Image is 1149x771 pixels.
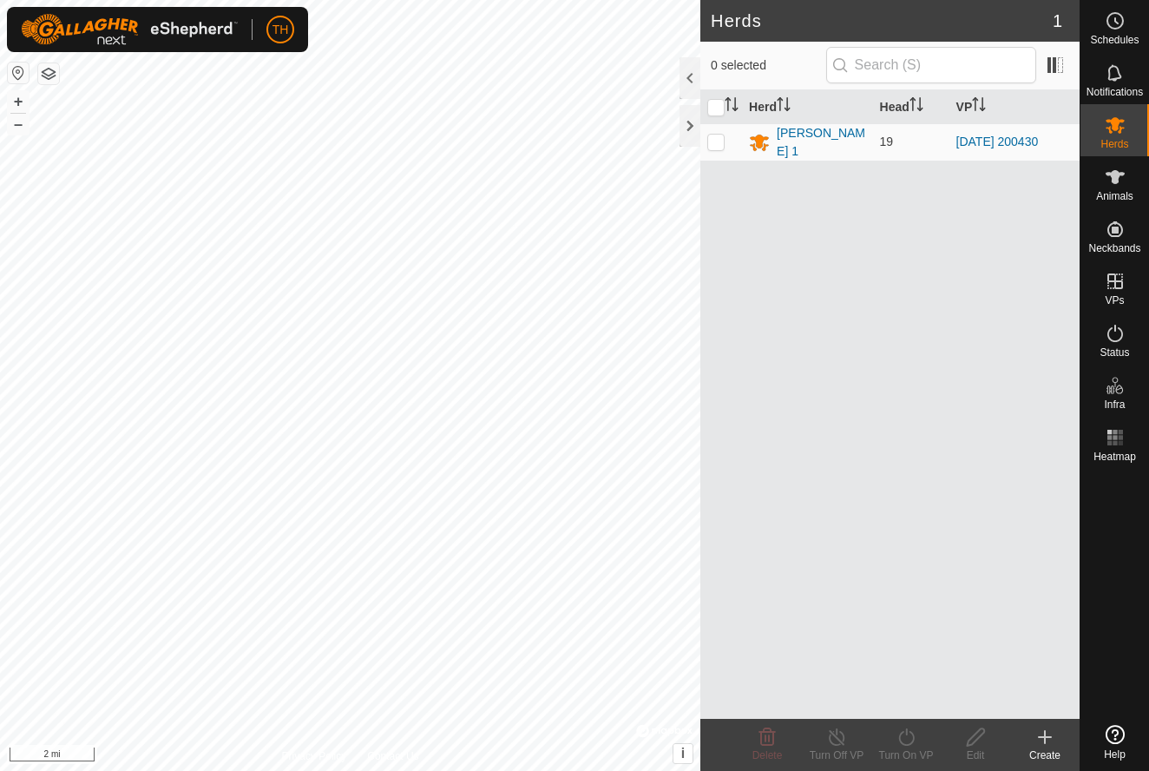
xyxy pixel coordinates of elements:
[871,748,941,763] div: Turn On VP
[711,56,826,75] span: 0 selected
[1100,139,1128,149] span: Herds
[8,91,29,112] button: +
[1090,35,1139,45] span: Schedules
[777,100,791,114] p-sorticon: Activate to sort
[1104,749,1126,760] span: Help
[1104,399,1125,410] span: Infra
[941,748,1010,763] div: Edit
[21,14,238,45] img: Gallagher Logo
[38,63,59,84] button: Map Layers
[1010,748,1080,763] div: Create
[826,47,1036,83] input: Search (S)
[909,100,923,114] p-sorticon: Activate to sort
[949,90,1080,124] th: VP
[725,100,739,114] p-sorticon: Activate to sort
[681,746,685,761] span: i
[1087,87,1143,97] span: Notifications
[1053,8,1062,34] span: 1
[1093,451,1136,462] span: Heatmap
[1096,191,1133,201] span: Animals
[777,124,865,161] div: [PERSON_NAME] 1
[742,90,872,124] th: Herd
[972,100,986,114] p-sorticon: Activate to sort
[802,748,871,763] div: Turn Off VP
[956,135,1039,148] a: [DATE] 200430
[282,748,347,764] a: Privacy Policy
[1088,243,1140,254] span: Neckbands
[8,114,29,135] button: –
[272,21,289,39] span: TH
[1100,347,1129,358] span: Status
[367,748,418,764] a: Contact Us
[711,10,1053,31] h2: Herds
[1105,295,1124,306] span: VPs
[673,744,693,763] button: i
[1080,718,1149,767] a: Help
[8,63,29,83] button: Reset Map
[752,749,783,761] span: Delete
[880,135,894,148] span: 19
[873,90,949,124] th: Head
